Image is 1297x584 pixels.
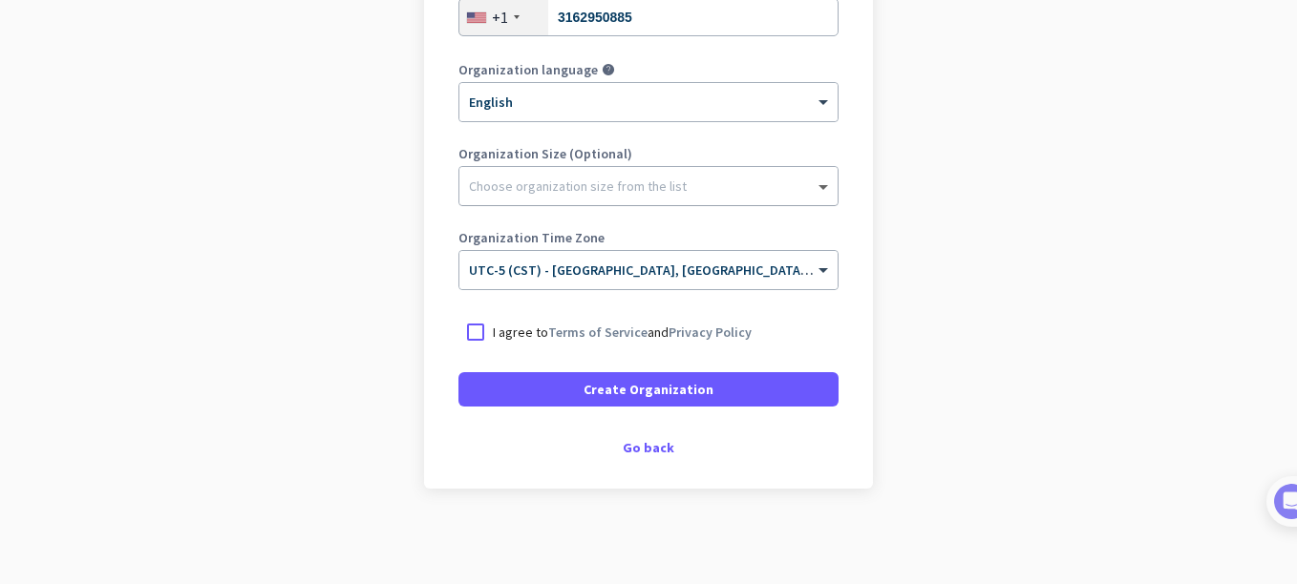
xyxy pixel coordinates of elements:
[458,63,598,76] label: Organization language
[548,323,648,341] a: Terms of Service
[669,323,752,341] a: Privacy Policy
[458,231,839,244] label: Organization Time Zone
[458,147,839,160] label: Organization Size (Optional)
[602,63,615,76] i: help
[493,323,752,342] p: I agree to and
[584,380,713,399] span: Create Organization
[458,372,839,407] button: Create Organization
[492,8,508,27] div: +1
[458,441,839,454] div: Go back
